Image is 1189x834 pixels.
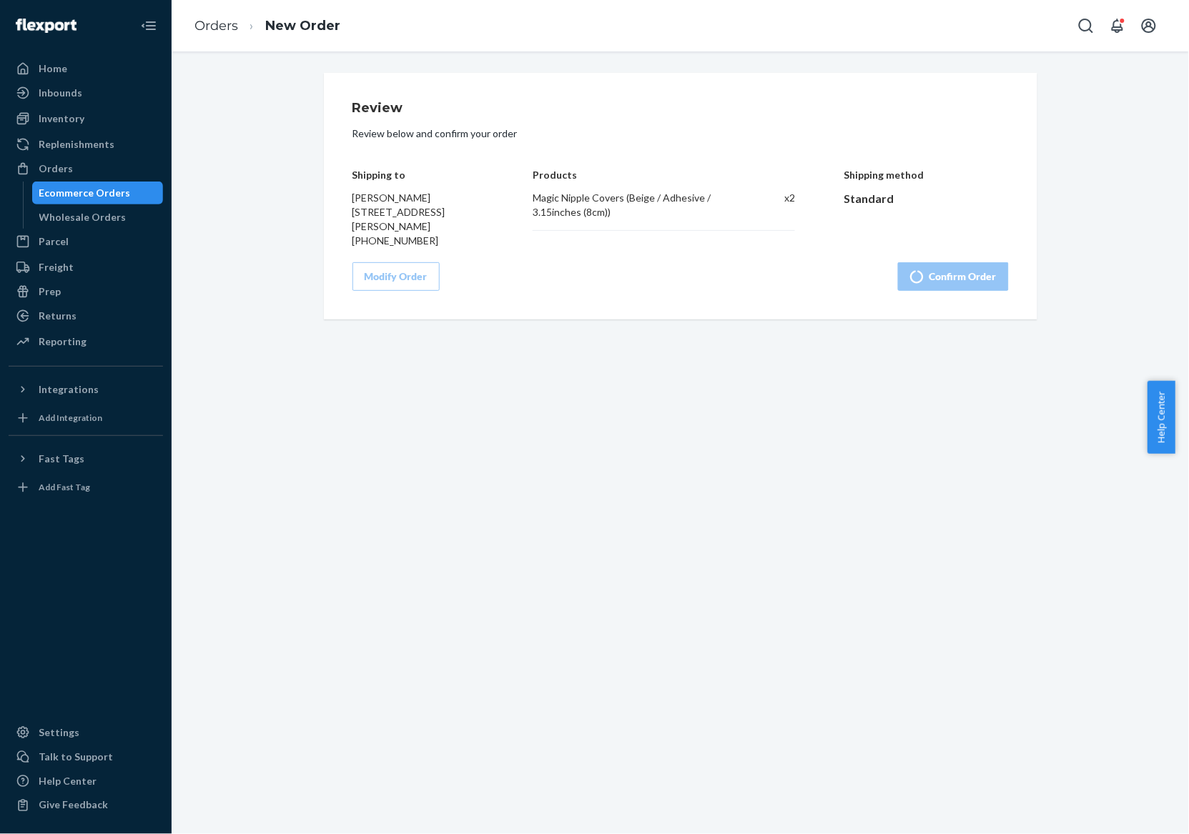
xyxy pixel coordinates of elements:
[39,382,99,397] div: Integrations
[9,794,163,817] button: Give Feedback
[39,260,74,274] div: Freight
[9,407,163,430] a: Add Integration
[9,133,163,156] a: Replenishments
[194,18,238,34] a: Orders
[39,186,131,200] div: Ecommerce Orders
[533,191,739,219] div: Magic Nipple Covers (Beige / Adhesive / 3.15inches (8cm))
[39,798,108,813] div: Give Feedback
[9,256,163,279] a: Freight
[39,284,61,299] div: Prep
[39,774,97,788] div: Help Center
[352,101,1009,116] h1: Review
[39,61,67,76] div: Home
[183,5,352,47] ol: breadcrumbs
[32,182,164,204] a: Ecommerce Orders
[9,476,163,499] a: Add Fast Tag
[39,725,79,740] div: Settings
[352,126,1009,141] p: Review below and confirm your order
[844,169,1009,180] h4: Shipping method
[352,169,484,180] h4: Shipping to
[39,412,102,424] div: Add Integration
[352,192,445,232] span: [PERSON_NAME] [STREET_ADDRESS][PERSON_NAME]
[32,206,164,229] a: Wholesale Orders
[39,111,84,126] div: Inventory
[1072,11,1100,40] button: Open Search Box
[39,137,114,152] div: Replenishments
[9,378,163,401] button: Integrations
[9,721,163,744] a: Settings
[9,280,163,303] a: Prep
[352,262,440,291] button: Modify Order
[9,745,163,768] a: Talk to Support
[16,19,77,33] img: Flexport logo
[1103,11,1132,40] button: Open notifications
[39,309,77,323] div: Returns
[754,191,795,219] div: x 2
[1148,381,1175,454] button: Help Center
[844,191,1009,207] div: Standard
[265,18,340,34] a: New Order
[1135,11,1163,40] button: Open account menu
[9,447,163,470] button: Fast Tags
[9,81,163,104] a: Inbounds
[9,304,163,327] a: Returns
[9,770,163,793] a: Help Center
[9,107,163,130] a: Inventory
[39,452,84,466] div: Fast Tags
[39,750,113,764] div: Talk to Support
[9,157,163,180] a: Orders
[533,169,795,180] h4: Products
[9,230,163,253] a: Parcel
[352,234,484,248] div: [PHONE_NUMBER]
[9,330,163,353] a: Reporting
[39,210,127,224] div: Wholesale Orders
[39,162,73,176] div: Orders
[39,334,87,349] div: Reporting
[898,262,1009,291] button: Confirm Order
[9,57,163,80] a: Home
[39,234,69,249] div: Parcel
[39,86,82,100] div: Inbounds
[39,481,90,493] div: Add Fast Tag
[134,11,163,40] button: Close Navigation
